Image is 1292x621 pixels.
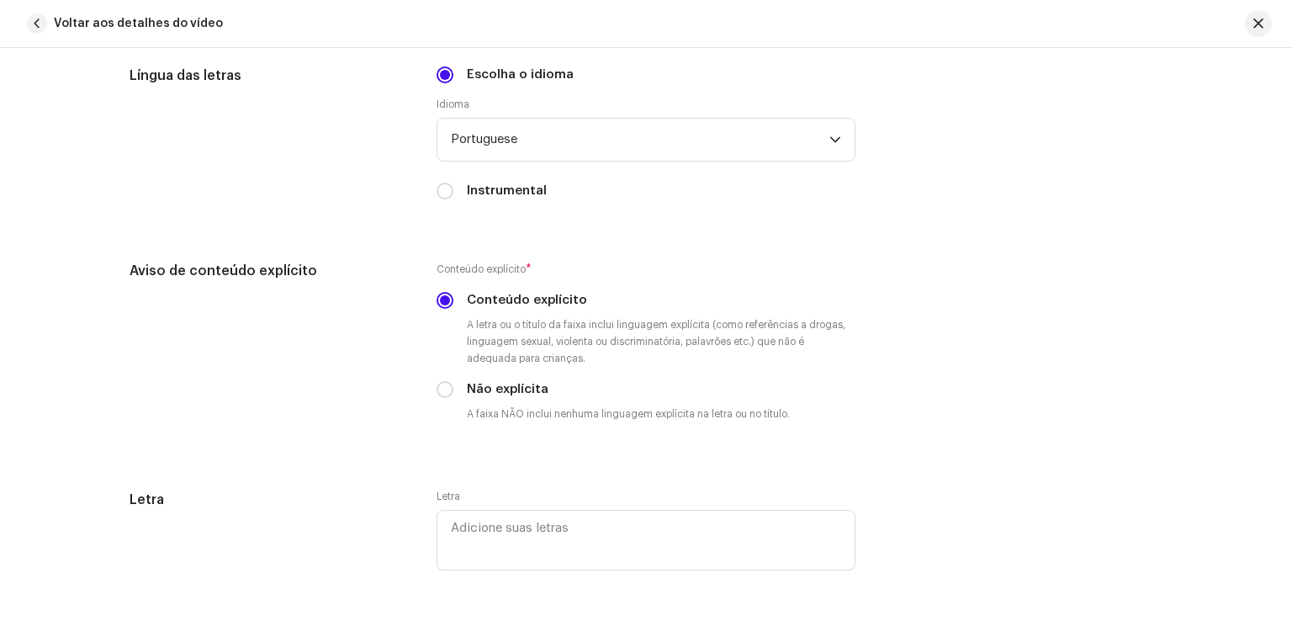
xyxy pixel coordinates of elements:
label: Conteúdo explícito [467,291,587,310]
label: Instrumental [467,182,547,200]
label: Letra [437,490,460,503]
small: A faixa NÃO inclui nenhuma linguagem explícita na letra ou no título. [463,406,793,422]
div: dropdown trigger [829,119,841,161]
label: Escolha o idioma [467,66,574,84]
h5: Letra [130,490,410,510]
h5: Aviso de conteúdo explícito [130,261,410,281]
small: A letra ou o título da faixa inclui linguagem explícita (como referências a drogas, linguagem sex... [463,316,855,367]
label: Idioma [437,98,472,111]
label: Não explícita [467,380,548,399]
small: Conteúdo explícito [437,261,526,278]
h5: Língua das letras [130,66,410,86]
span: Portuguese [451,119,829,161]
